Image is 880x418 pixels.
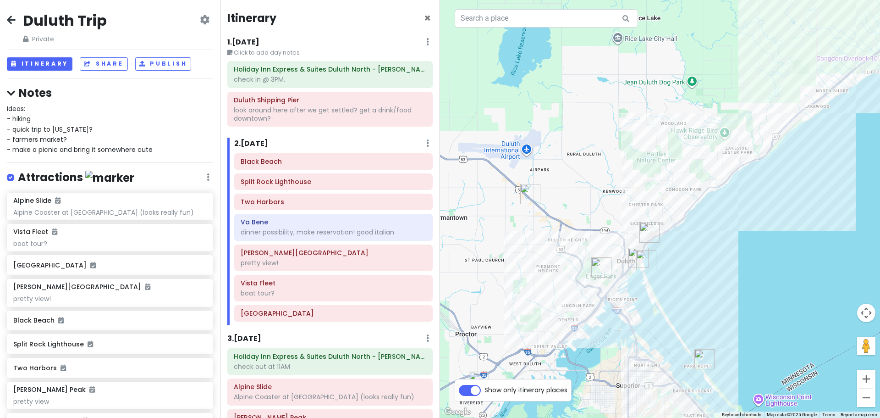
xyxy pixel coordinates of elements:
[90,262,96,268] i: Added to itinerary
[13,316,206,324] h6: Black Beach
[442,406,473,418] a: Open this area in Google Maps (opens a new window)
[234,106,426,123] div: look around here after we get settled? get a drink/food downtown?
[857,370,875,388] button: Zoom in
[241,178,426,186] h6: Split Rock Lighthouse
[694,349,715,369] div: Park Point Beach
[60,365,66,371] i: Added to itinerary
[822,412,835,417] a: Terms
[145,284,150,290] i: Added to itinerary
[13,340,206,348] h6: Split Rock Lighthouse
[135,57,192,71] button: Publish
[227,48,433,57] small: Click to add day notes
[241,157,426,166] h6: Black Beach
[722,412,761,418] button: Keyboard shortcuts
[857,389,875,407] button: Zoom out
[58,317,64,323] i: Added to itinerary
[23,34,107,44] span: Private
[23,11,107,30] h2: Duluth Trip
[7,104,153,155] span: Ideas: - hiking - quick trip to [US_STATE]? - farmers market? - make a picnic and bring it somewh...
[13,364,206,372] h6: Two Harbors
[13,208,206,217] div: Alpine Coaster at [GEOGRAPHIC_DATA] (looks really fun)
[234,75,426,84] div: check in @ 3PM.
[52,229,57,235] i: Added to itinerary
[80,57,127,71] button: Share
[234,65,426,73] h6: Holiday Inn Express & Suites Duluth North - Miller Hill by IHG
[241,309,426,318] h6: Park Point Beach
[13,240,206,248] div: boat tour?
[234,393,426,401] div: Alpine Coaster at [GEOGRAPHIC_DATA] (looks really fun)
[13,397,206,406] div: pretty view
[234,96,426,104] h6: Duluth Shipping Pier
[55,197,60,204] i: Added to itinerary
[841,412,877,417] a: Report a map error
[241,289,426,297] div: boat tour?
[455,9,638,28] input: Search a place
[241,228,426,236] div: dinner possibility, make reservation! good italian
[241,259,426,267] div: pretty view!
[241,249,426,257] h6: Enger Tower
[7,57,72,71] button: Itinerary
[227,334,261,344] h6: 3 . [DATE]
[227,38,259,47] h6: 1 . [DATE]
[13,385,95,394] h6: [PERSON_NAME] Peak
[241,279,426,287] h6: Vista Fleet
[234,383,426,391] h6: Alpine Slide
[18,170,134,185] h4: Attractions
[13,283,150,291] h6: [PERSON_NAME][GEOGRAPHIC_DATA]
[636,250,656,270] div: Duluth Shipping Pier
[7,86,213,100] h4: Notes
[241,218,426,226] h6: Va Bene
[424,11,431,26] span: Close itinerary
[13,261,206,269] h6: [GEOGRAPHIC_DATA]
[13,228,57,236] h6: Vista Fleet
[484,385,567,395] span: Show only itinerary places
[227,11,276,25] h4: Itinerary
[13,196,60,205] h6: Alpine Slide
[591,257,611,278] div: Enger Tower
[88,341,93,347] i: Added to itinerary
[234,362,426,371] div: check out at 11AM
[857,304,875,322] button: Map camera controls
[767,412,817,417] span: Map data ©2025 Google
[628,248,649,268] div: Vista Fleet
[469,372,489,392] div: Alpine Slide
[639,223,660,243] div: Va Bene
[234,139,268,149] h6: 2 . [DATE]
[241,198,426,206] h6: Two Harbors
[442,406,473,418] img: Google
[234,352,426,361] h6: Holiday Inn Express & Suites Duluth North - Miller Hill by IHG
[857,337,875,355] button: Drag Pegman onto the map to open Street View
[520,184,540,204] div: Holiday Inn Express & Suites Duluth North - Miller Hill by IHG
[13,295,206,303] div: pretty view!
[424,13,431,24] button: Close
[89,386,95,393] i: Added to itinerary
[85,171,134,185] img: marker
